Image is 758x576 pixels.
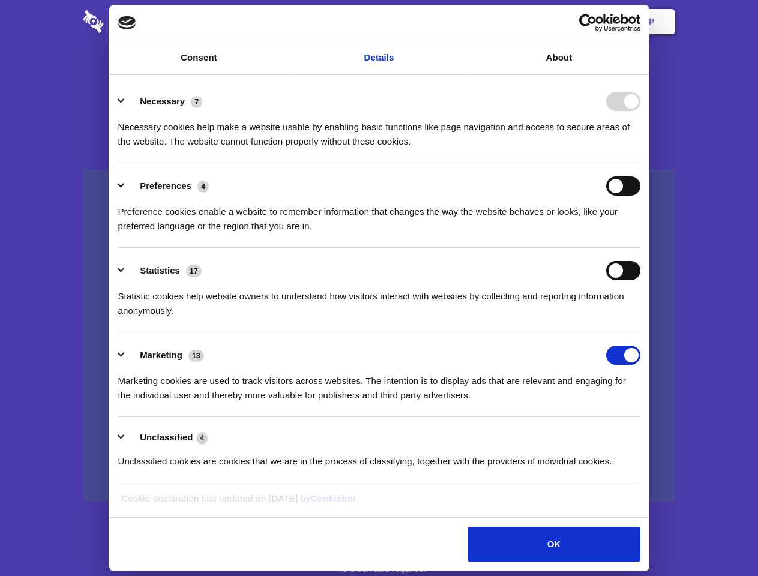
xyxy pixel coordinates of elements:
button: OK [468,527,640,562]
div: Marketing cookies are used to track visitors across websites. The intention is to display ads tha... [118,365,640,403]
a: Usercentrics Cookiebot - opens in a new window [535,14,640,32]
button: Necessary (7) [118,92,210,111]
span: 17 [186,265,202,277]
label: Statistics [140,265,180,275]
label: Necessary [140,96,185,106]
label: Preferences [140,181,191,191]
div: Necessary cookies help make a website usable by enabling basic functions like page navigation and... [118,111,640,149]
h4: Auto-redaction of sensitive data, encrypted data sharing and self-destructing private chats. Shar... [83,109,675,149]
span: 7 [191,96,202,108]
img: logo-wordmark-white-trans-d4663122ce5f474addd5e946df7df03e33cb6a1c49d2221995e7729f52c070b2.svg [83,10,186,33]
a: Pricing [352,3,405,40]
div: Preference cookies enable a website to remember information that changes the way the website beha... [118,196,640,233]
iframe: Drift Widget Chat Controller [698,516,744,562]
a: About [469,41,649,74]
a: Cookiebot [311,493,356,503]
span: 4 [197,181,209,193]
div: Cookie declaration last updated on [DATE] by [112,491,646,515]
a: Details [289,41,469,74]
button: Preferences (4) [118,176,217,196]
a: Consent [109,41,289,74]
h1: Eliminate Slack Data Loss. [83,54,675,97]
div: Statistic cookies help website owners to understand how visitors interact with websites by collec... [118,280,640,318]
label: Marketing [140,350,182,360]
div: Unclassified cookies are cookies that we are in the process of classifying, together with the pro... [118,445,640,469]
button: Marketing (13) [118,346,212,365]
span: 4 [197,432,208,444]
a: Login [544,3,597,40]
img: logo [118,16,136,29]
a: Wistia video thumbnail [83,169,675,502]
button: Statistics (17) [118,261,209,280]
span: 13 [188,350,204,362]
a: Contact [487,3,542,40]
button: Unclassified (4) [118,430,215,445]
